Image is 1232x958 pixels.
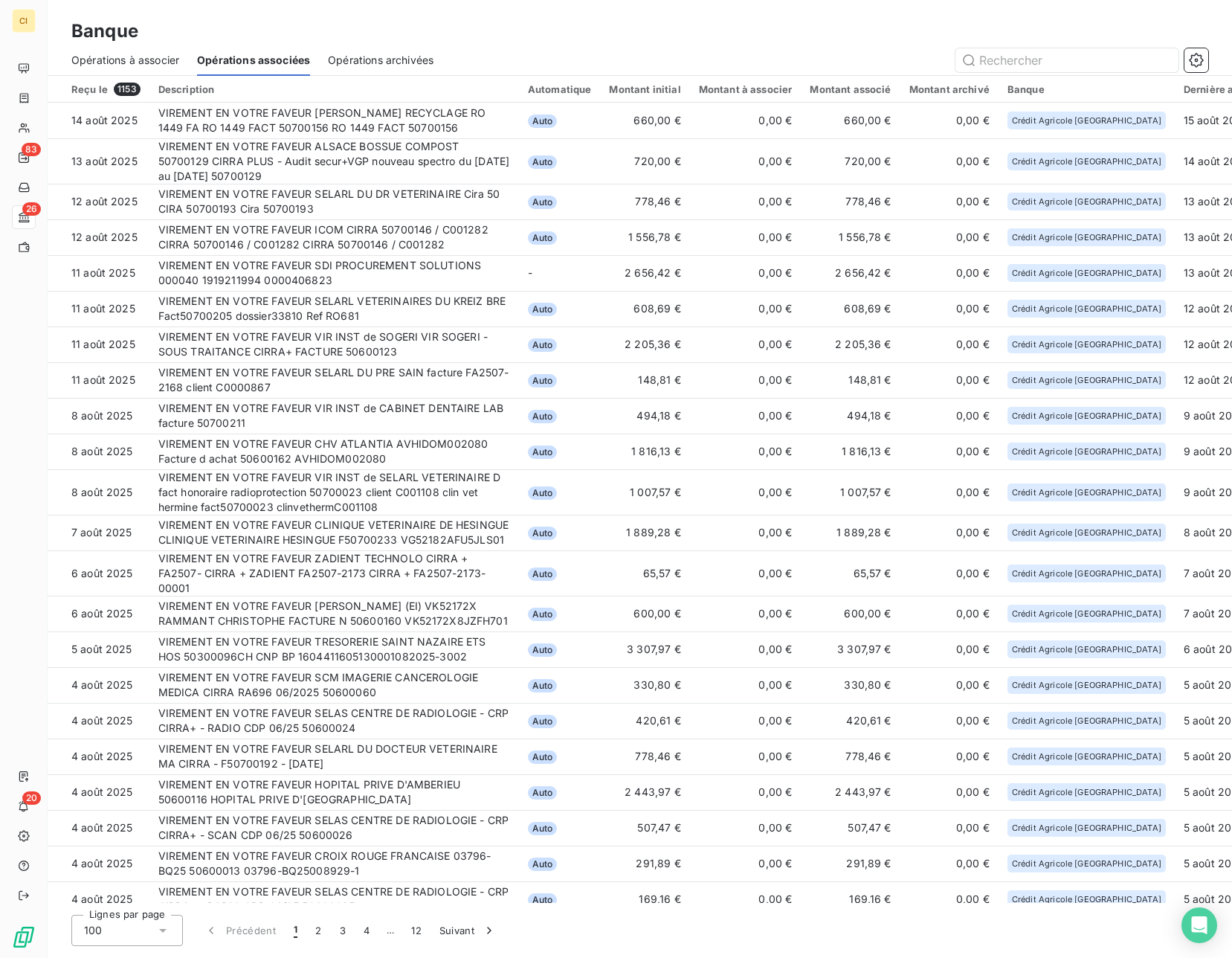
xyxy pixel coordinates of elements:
[900,103,999,138] td: 0,00 €
[12,9,36,33] div: CI
[900,667,999,703] td: 0,00 €
[149,881,519,917] td: VIREMENT EN VOTRE FAVEUR SELAS CENTRE DE RADIOLOGIE - CRP CIRRA+ - RADIO CDP 06/25 50600025
[528,858,558,871] span: Auto
[801,469,900,515] td: 1 007,57 €
[801,398,900,434] td: 494,18 €
[48,219,149,255] td: 12 août 2025
[22,791,41,805] span: 20
[528,303,558,316] span: Auto
[528,374,558,388] span: Auto
[900,255,999,291] td: 0,00 €
[600,739,689,774] td: 778,46 €
[909,83,990,95] div: Montant archivé
[1012,197,1161,206] span: Crédit Agricole [GEOGRAPHIC_DATA]
[900,219,999,255] td: 0,00 €
[149,291,519,327] td: VIREMENT EN VOTRE FAVEUR SELARL VETERINAIRES DU KREIZ BRE Fact50700205 dossier33810 Ref RO681
[149,219,519,255] td: VIREMENT EN VOTRE FAVEUR ICOM CIRRA 50700146 / C001282 CIRRA 50700146 / C001282 CIRRA 50700146 / ...
[48,138,149,184] td: 13 août 2025
[690,362,802,398] td: 0,00 €
[48,362,149,398] td: 11 août 2025
[900,327,999,362] td: 0,00 €
[1012,376,1161,385] span: Crédit Agricole [GEOGRAPHIC_DATA]
[900,138,999,184] td: 0,00 €
[690,667,802,703] td: 0,00 €
[690,596,802,631] td: 0,00 €
[285,915,306,946] button: 1
[900,846,999,881] td: 0,00 €
[402,915,430,946] button: 12
[149,184,519,219] td: VIREMENT EN VOTRE FAVEUR SELARL DU DR VETERINAIRE Cira 50 CIRA 50700193 Cira 50700193
[149,398,519,434] td: VIREMENT EN VOTRE FAVEUR VIR INST de CABINET DENTAIRE LAB facture 50700211
[48,703,149,739] td: 4 août 2025
[149,550,519,596] td: VIREMENT EN VOTRE FAVEUR ZADIENT TECHNOLO CIRRA + FA2507- CIRRA + ZADIENT FA2507-2173 CIRRA + FA2...
[528,715,558,728] span: Auto
[900,881,999,917] td: 0,00 €
[48,291,149,327] td: 11 août 2025
[22,202,41,216] span: 26
[600,774,689,810] td: 2 443,97 €
[197,53,310,68] span: Opérations associées
[149,810,519,846] td: VIREMENT EN VOTRE FAVEUR SELAS CENTRE DE RADIOLOGIE - CRP CIRRA+ - SCAN CDP 06/25 50600026
[48,846,149,881] td: 4 août 2025
[900,810,999,846] td: 0,00 €
[528,568,558,581] span: Auto
[331,915,355,946] button: 3
[801,774,900,810] td: 2 443,97 €
[690,434,802,469] td: 0,00 €
[71,53,179,68] span: Opérations à associer
[528,446,558,459] span: Auto
[1012,269,1161,277] span: Crédit Agricole [GEOGRAPHIC_DATA]
[149,362,519,398] td: VIREMENT EN VOTRE FAVEUR SELARL DU PRE SAIN facture FA2507-2168 client C0000867
[48,810,149,846] td: 4 août 2025
[801,362,900,398] td: 148,81 €
[900,631,999,667] td: 0,00 €
[1012,340,1161,349] span: Crédit Agricole [GEOGRAPHIC_DATA]
[48,515,149,550] td: 7 août 2025
[12,925,36,949] img: Logo LeanPay
[900,469,999,515] td: 0,00 €
[528,527,558,540] span: Auto
[900,434,999,469] td: 0,00 €
[801,434,900,469] td: 1 816,13 €
[900,739,999,774] td: 0,00 €
[900,184,999,219] td: 0,00 €
[801,667,900,703] td: 330,80 €
[600,103,689,138] td: 660,00 €
[48,469,149,515] td: 8 août 2025
[600,398,689,434] td: 494,18 €
[690,881,802,917] td: 0,00 €
[1012,528,1161,537] span: Crédit Agricole [GEOGRAPHIC_DATA]
[600,291,689,327] td: 608,69 €
[801,881,900,917] td: 169,16 €
[900,515,999,550] td: 0,00 €
[600,184,689,219] td: 778,46 €
[528,410,558,423] span: Auto
[1012,645,1161,654] span: Crédit Agricole [GEOGRAPHIC_DATA]
[600,219,689,255] td: 1 556,78 €
[609,83,680,95] div: Montant initial
[900,362,999,398] td: 0,00 €
[48,667,149,703] td: 4 août 2025
[149,596,519,631] td: VIREMENT EN VOTRE FAVEUR [PERSON_NAME] (EI) VK52172X RAMMANT CHRISTOPHE FACTURE N 50600160 VK5217...
[600,703,689,739] td: 420,61 €
[801,846,900,881] td: 291,89 €
[1012,681,1161,689] span: Crédit Agricole [GEOGRAPHIC_DATA]
[149,327,519,362] td: VIREMENT EN VOTRE FAVEUR VIR INST de SOGERI VIR SOGERI - SOUS TRAITANCE CIRRA+ FACTURE 50600123
[149,434,519,469] td: VIREMENT EN VOTRE FAVEUR CHV ATLANTIA AVHIDOM002080 Facture d achat 50600162 AVHIDOM002080
[690,138,802,184] td: 0,00 €
[801,184,900,219] td: 778,46 €
[900,550,999,596] td: 0,00 €
[1012,788,1161,797] span: Crédit Agricole [GEOGRAPHIC_DATA]
[690,103,802,138] td: 0,00 €
[690,469,802,515] td: 0,00 €
[1012,411,1161,420] span: Crédit Agricole [GEOGRAPHIC_DATA]
[149,103,519,138] td: VIREMENT EN VOTRE FAVEUR [PERSON_NAME] RECYCLAGE RO 1449 FA RO 1449 FACT 50700156 RO 1449 FACT 50...
[306,915,330,946] button: 2
[801,631,900,667] td: 3 307,97 €
[600,255,689,291] td: 2 656,42 €
[801,515,900,550] td: 1 889,28 €
[1012,716,1161,725] span: Crédit Agricole [GEOGRAPHIC_DATA]
[114,83,141,96] span: 1153
[600,810,689,846] td: 507,47 €
[158,83,510,95] div: Description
